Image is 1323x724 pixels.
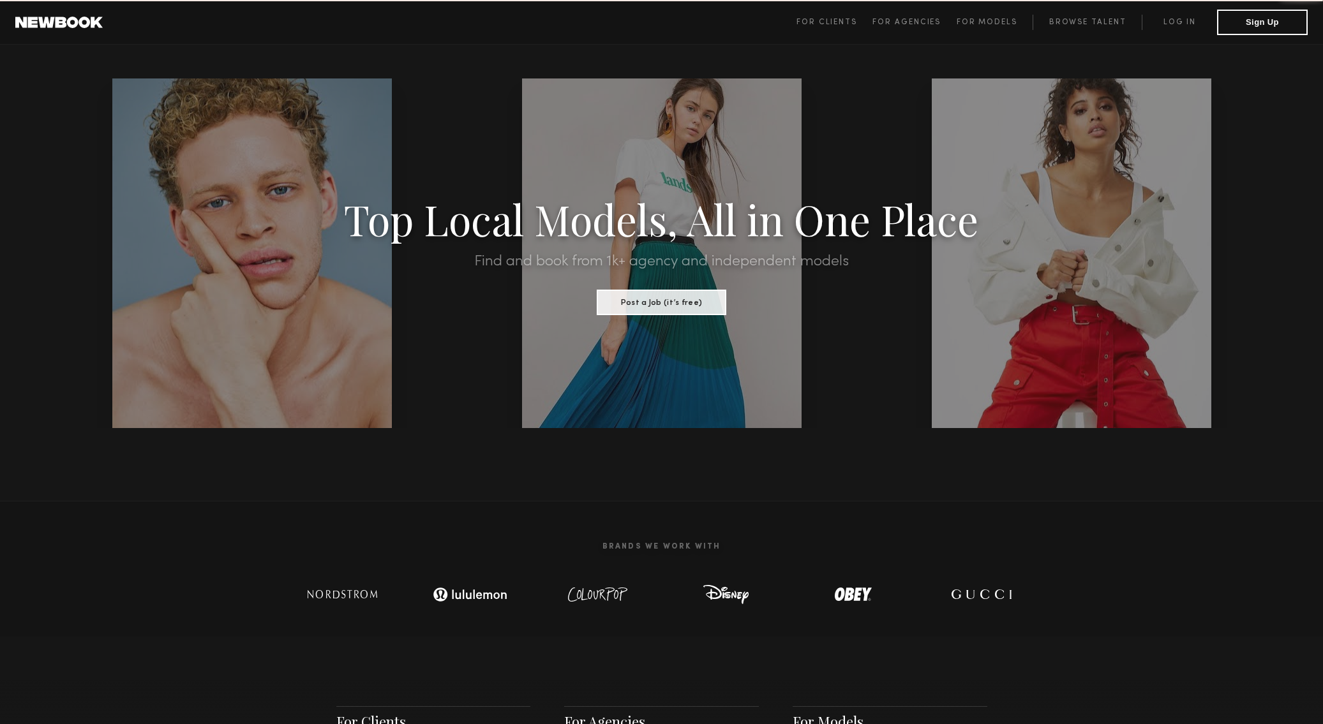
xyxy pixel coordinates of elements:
[557,582,639,607] img: logo-colour-pop.svg
[1217,10,1308,35] button: Sign Up
[957,15,1033,30] a: For Models
[426,582,515,607] img: logo-lulu.svg
[957,18,1017,26] span: For Models
[684,582,767,607] img: logo-disney.svg
[796,18,857,26] span: For Clients
[796,15,872,30] a: For Clients
[99,254,1223,269] h2: Find and book from 1k+ agency and independent models
[298,582,387,607] img: logo-nordstrom.svg
[939,582,1022,607] img: logo-gucci.svg
[597,290,726,315] button: Post a Job (it’s free)
[812,582,895,607] img: logo-obey.svg
[1033,15,1142,30] a: Browse Talent
[1142,15,1217,30] a: Log in
[279,527,1045,566] h2: Brands We Work With
[597,294,726,308] a: Post a Job (it’s free)
[99,199,1223,239] h1: Top Local Models, All in One Place
[872,15,956,30] a: For Agencies
[872,18,941,26] span: For Agencies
